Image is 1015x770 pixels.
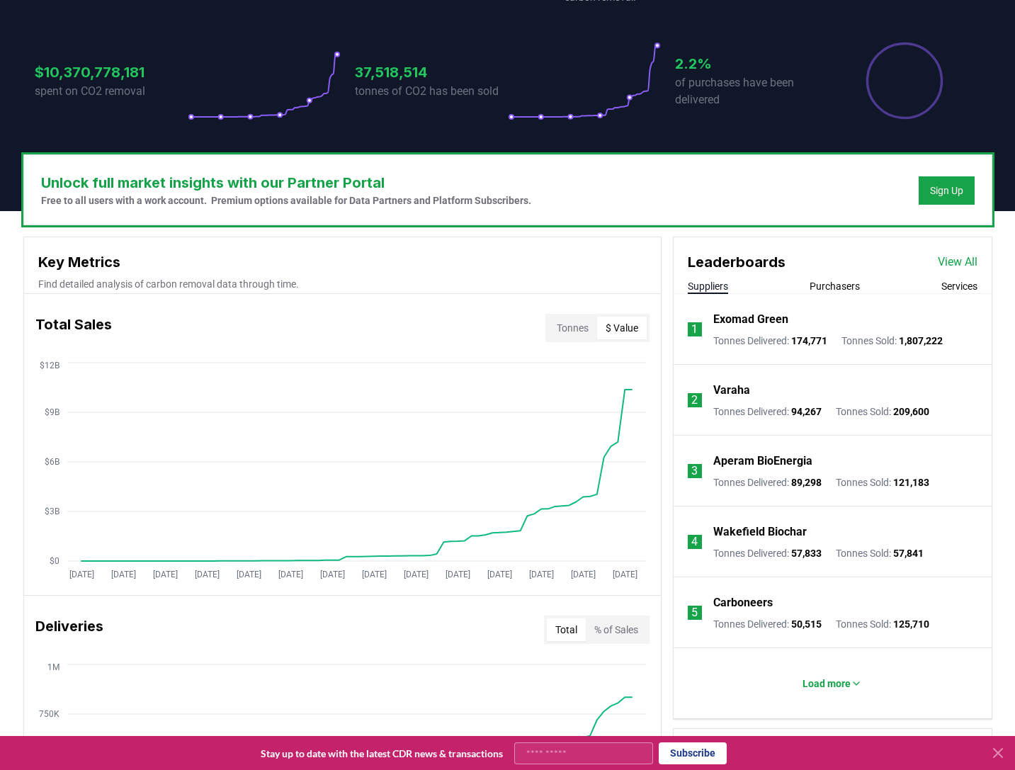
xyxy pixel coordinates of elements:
[893,477,929,488] span: 121,183
[688,251,786,273] h3: Leaderboards
[919,176,975,205] button: Sign Up
[35,616,103,644] h3: Deliveries
[865,41,944,120] div: Percentage of sales delivered
[41,193,531,208] p: Free to all users with a work account. Premium options available for Data Partners and Platform S...
[899,335,943,346] span: 1,807,222
[691,392,698,409] p: 2
[713,617,822,631] p: Tonnes Delivered :
[713,453,812,470] a: Aperam BioEnergia
[893,548,924,559] span: 57,841
[791,618,822,630] span: 50,515
[713,334,827,348] p: Tonnes Delivered :
[35,314,112,342] h3: Total Sales
[713,475,822,489] p: Tonnes Delivered :
[691,463,698,480] p: 3
[548,317,597,339] button: Tonnes
[50,556,59,566] tspan: $0
[403,570,428,579] tspan: [DATE]
[791,477,822,488] span: 89,298
[487,570,511,579] tspan: [DATE]
[45,407,59,417] tspan: $9B
[836,404,929,419] p: Tonnes Sold :
[278,570,302,579] tspan: [DATE]
[893,618,929,630] span: 125,710
[836,475,929,489] p: Tonnes Sold :
[713,311,788,328] a: Exomad Green
[35,83,188,100] p: spent on CO2 removal
[791,669,873,698] button: Load more
[791,335,827,346] span: 174,771
[47,662,59,672] tspan: 1M
[45,506,59,516] tspan: $3B
[713,546,822,560] p: Tonnes Delivered :
[38,251,647,273] h3: Key Metrics
[355,62,508,83] h3: 37,518,514
[38,277,647,291] p: Find detailed analysis of carbon removal data through time.
[941,279,977,293] button: Services
[688,279,728,293] button: Suppliers
[40,361,59,370] tspan: $12B
[45,457,59,467] tspan: $6B
[355,83,508,100] p: tonnes of CO2 has been sold
[528,570,553,579] tspan: [DATE]
[445,570,470,579] tspan: [DATE]
[791,548,822,559] span: 57,833
[194,570,219,579] tspan: [DATE]
[236,570,261,579] tspan: [DATE]
[930,183,963,198] a: Sign Up
[597,317,647,339] button: $ Value
[803,676,851,691] p: Load more
[319,570,344,579] tspan: [DATE]
[570,570,595,579] tspan: [DATE]
[836,546,924,560] p: Tonnes Sold :
[841,334,943,348] p: Tonnes Sold :
[361,570,386,579] tspan: [DATE]
[675,53,828,74] h3: 2.2%
[39,709,59,719] tspan: 750K
[675,74,828,108] p: of purchases have been delivered
[938,254,977,271] a: View All
[810,279,860,293] button: Purchasers
[35,62,188,83] h3: $10,370,778,181
[110,570,135,579] tspan: [DATE]
[713,594,773,611] a: Carboneers
[152,570,177,579] tspan: [DATE]
[713,523,807,540] a: Wakefield Biochar
[612,570,637,579] tspan: [DATE]
[691,604,698,621] p: 5
[691,321,698,338] p: 1
[836,617,929,631] p: Tonnes Sold :
[69,570,93,579] tspan: [DATE]
[713,404,822,419] p: Tonnes Delivered :
[893,406,929,417] span: 209,600
[547,618,586,641] button: Total
[41,172,531,193] h3: Unlock full market insights with our Partner Portal
[713,382,750,399] a: Varaha
[791,406,822,417] span: 94,267
[586,618,647,641] button: % of Sales
[691,533,698,550] p: 4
